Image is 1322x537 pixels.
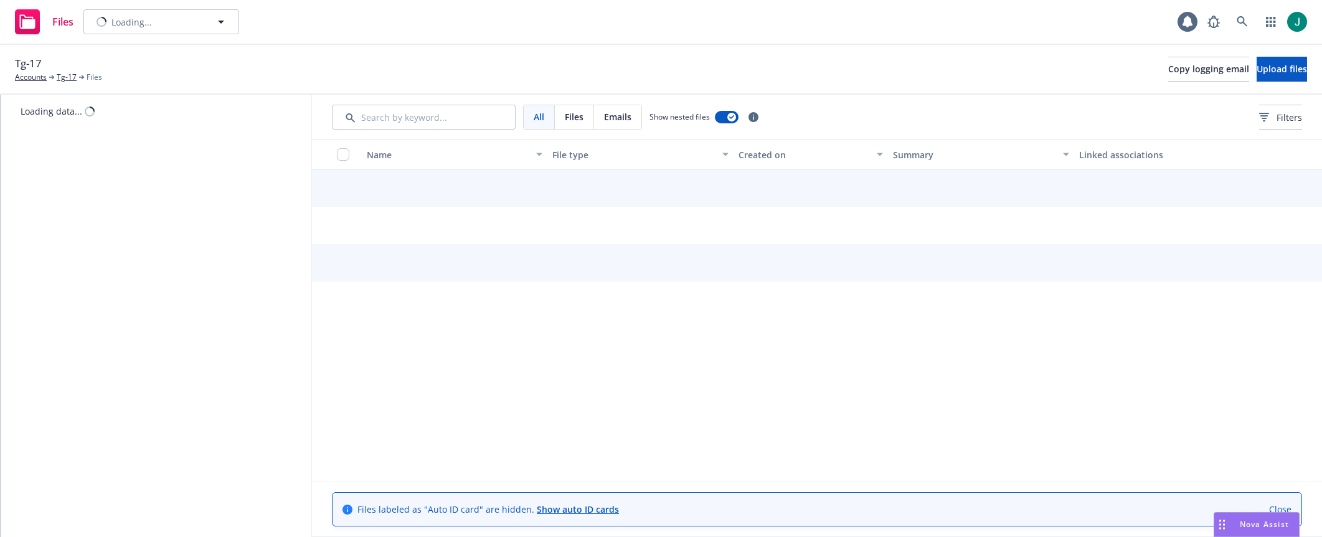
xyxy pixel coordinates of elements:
button: Filters [1259,105,1302,130]
input: Search by keyword... [332,105,516,130]
div: Linked associations [1079,148,1255,161]
div: Drag to move [1214,513,1230,536]
div: File type [552,148,714,161]
div: Name [367,148,529,161]
a: Tg-17 [57,72,77,83]
a: Close [1269,503,1291,516]
div: Created on [739,148,870,161]
img: photo [1287,12,1307,32]
button: Upload files [1257,57,1307,82]
span: Upload files [1257,63,1307,75]
span: All [534,110,544,123]
button: Loading... [83,9,239,34]
span: Nova Assist [1240,519,1289,530]
button: Summary [888,140,1074,169]
span: Copy logging email [1168,63,1249,75]
a: Files [10,4,78,39]
a: Accounts [15,72,47,83]
input: Select all [337,148,349,161]
div: Loading data... [21,105,82,118]
button: File type [547,140,733,169]
button: Nova Assist [1214,512,1300,537]
span: Filters [1277,111,1302,124]
span: Files [87,72,102,83]
a: Show auto ID cards [537,503,619,515]
button: Linked associations [1074,140,1260,169]
span: Files [565,110,583,123]
span: Files labeled as "Auto ID card" are hidden. [357,503,619,516]
span: Show nested files [649,112,710,122]
div: Summary [893,148,1055,161]
button: Created on [734,140,889,169]
span: Files [52,17,73,27]
a: Switch app [1258,9,1283,34]
span: Tg-17 [15,55,42,72]
a: Search [1230,9,1255,34]
span: Loading... [111,16,152,29]
button: Copy logging email [1168,57,1249,82]
button: Name [362,140,547,169]
span: Filters [1259,111,1302,124]
a: Report a Bug [1201,9,1226,34]
span: Emails [604,110,631,123]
